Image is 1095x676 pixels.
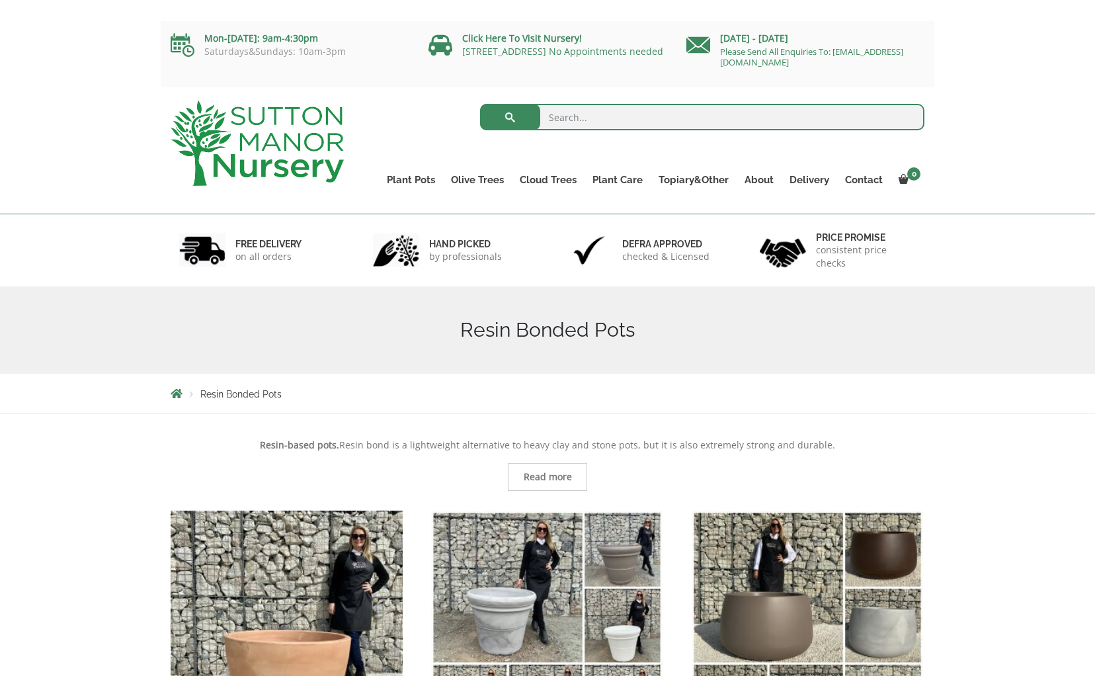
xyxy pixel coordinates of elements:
p: [DATE] - [DATE] [686,30,924,46]
a: Plant Pots [379,171,443,189]
a: Cloud Trees [512,171,585,189]
p: on all orders [235,250,302,263]
a: Click Here To Visit Nursery! [462,32,582,44]
img: 4.jpg [760,230,806,271]
p: checked & Licensed [622,250,710,263]
a: About [737,171,782,189]
h6: FREE DELIVERY [235,238,302,250]
a: Please Send All Enquiries To: [EMAIL_ADDRESS][DOMAIN_NAME] [720,46,903,68]
img: 2.jpg [373,233,419,267]
p: consistent price checks [816,243,916,270]
span: Read more [524,472,572,482]
a: 0 [891,171,924,189]
span: 0 [907,167,920,181]
a: [STREET_ADDRESS] No Appointments needed [462,45,663,58]
a: Olive Trees [443,171,512,189]
p: Resin bond is a lightweight alternative to heavy clay and stone pots, but it is also extremely st... [171,437,924,453]
h1: Resin Bonded Pots [171,318,924,342]
input: Search... [480,104,925,130]
h6: hand picked [429,238,502,250]
img: 1.jpg [179,233,225,267]
a: Topiary&Other [651,171,737,189]
span: Resin Bonded Pots [200,389,282,400]
img: 3.jpg [566,233,612,267]
a: Contact [837,171,891,189]
strong: Resin-based pots. [260,439,339,451]
h6: Defra approved [622,238,710,250]
nav: Breadcrumbs [171,388,924,399]
a: Delivery [782,171,837,189]
p: Saturdays&Sundays: 10am-3pm [171,46,409,57]
img: logo [171,101,344,186]
h6: Price promise [816,232,916,243]
p: by professionals [429,250,502,263]
p: Mon-[DATE]: 9am-4:30pm [171,30,409,46]
a: Plant Care [585,171,651,189]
